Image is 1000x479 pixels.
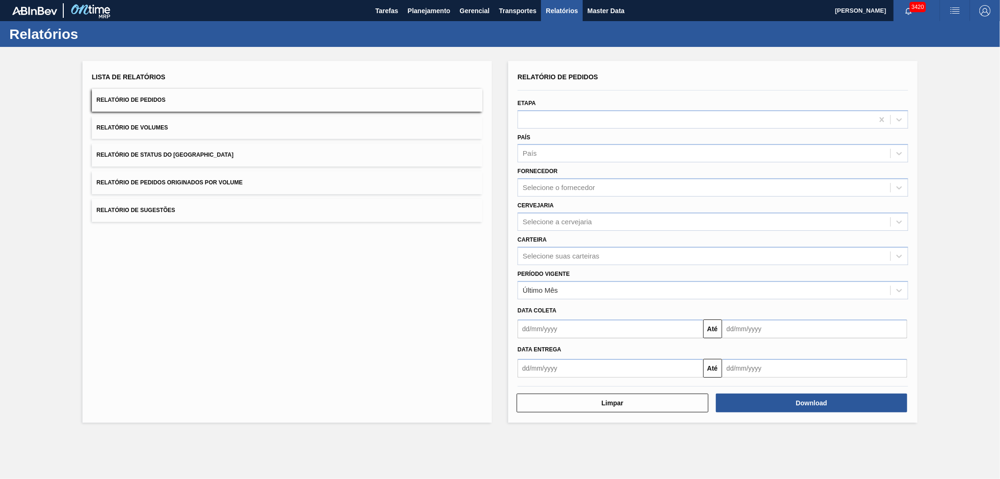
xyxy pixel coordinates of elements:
label: Período Vigente [518,271,570,277]
label: Cervejaria [518,202,554,209]
label: Fornecedor [518,168,557,175]
input: dd/mm/yyyy [722,319,908,338]
input: dd/mm/yyyy [518,359,703,378]
h1: Relatórios [9,29,176,39]
button: Relatório de Pedidos Originados por Volume [92,171,482,194]
label: País [518,134,530,141]
label: Etapa [518,100,536,106]
button: Notificações [894,4,924,17]
img: Logout [979,5,991,16]
span: Relatório de Sugestões [97,207,175,213]
span: Tarefas [376,5,398,16]
span: Relatório de Pedidos [97,97,165,103]
label: Carteira [518,236,547,243]
div: Selecione o fornecedor [523,184,595,192]
button: Relatório de Volumes [92,116,482,139]
button: Relatório de Status do [GEOGRAPHIC_DATA] [92,144,482,167]
span: Lista de Relatórios [92,73,165,81]
input: dd/mm/yyyy [518,319,703,338]
div: Selecione a cervejaria [523,218,592,226]
span: Relatório de Status do [GEOGRAPHIC_DATA] [97,152,233,158]
button: Até [703,359,722,378]
div: Último Mês [523,286,558,294]
span: Relatório de Volumes [97,124,168,131]
span: Planejamento [407,5,450,16]
div: Selecione suas carteiras [523,252,599,260]
span: Master Data [587,5,624,16]
button: Limpar [517,394,708,412]
span: Relatórios [546,5,578,16]
img: userActions [949,5,961,16]
button: Relatório de Sugestões [92,199,482,222]
button: Até [703,319,722,338]
span: Data coleta [518,307,556,314]
span: Transportes [499,5,536,16]
button: Download [716,394,908,412]
span: 3420 [910,2,926,12]
div: País [523,150,537,158]
img: TNhmsLtSVTkK8tSr43FrP2fwEKptu5GPRR3wAAAABJRU5ErkJggg== [12,7,57,15]
span: Data entrega [518,346,561,353]
span: Relatório de Pedidos Originados por Volume [97,179,243,186]
span: Gerencial [460,5,490,16]
input: dd/mm/yyyy [722,359,908,378]
button: Relatório de Pedidos [92,89,482,112]
span: Relatório de Pedidos [518,73,598,81]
